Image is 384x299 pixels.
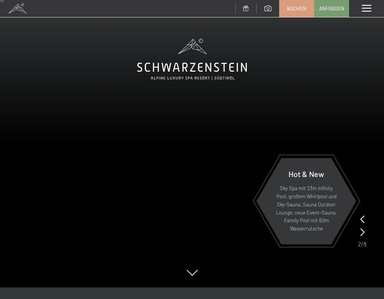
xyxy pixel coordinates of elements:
a: Anfragen [314,0,349,17]
p: Sky Spa mit 23m Infinity Pool, großem Whirlpool und Sky-Sauna, Sauna Outdoor Lounge, neue Event-S... [275,184,337,233]
span: 2 [358,240,361,248]
a: Hot & New Sky Spa mit 23m Infinity Pool, großem Whirlpool und Sky-Sauna, Sauna Outdoor Lounge, ne... [256,158,357,245]
span: / [361,240,363,248]
span: Hot & New [288,169,324,179]
span: Buchen [287,5,306,12]
span: Anfragen [319,5,344,12]
span: 8 [363,240,367,248]
a: Buchen [280,0,314,17]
